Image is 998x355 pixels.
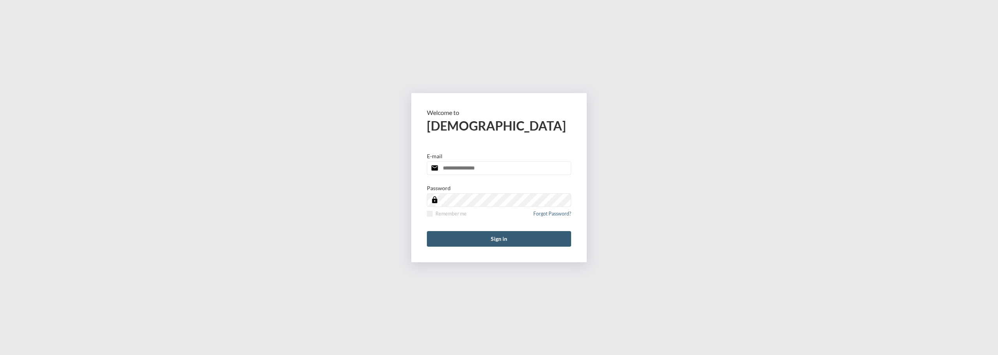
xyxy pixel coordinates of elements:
[427,231,571,247] button: Sign in
[427,211,467,217] label: Remember me
[427,153,442,159] p: E-mail
[533,211,571,221] a: Forgot Password?
[427,109,571,116] p: Welcome to
[427,118,571,133] h2: [DEMOGRAPHIC_DATA]
[427,185,451,191] p: Password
